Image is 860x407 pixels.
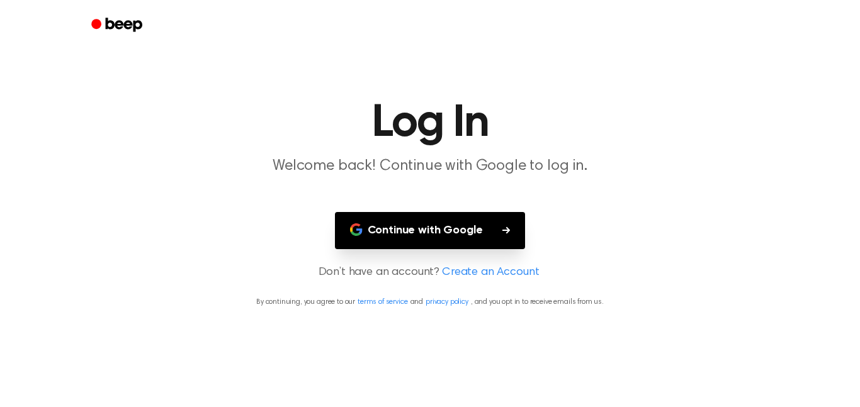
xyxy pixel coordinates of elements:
[82,13,154,38] a: Beep
[108,101,752,146] h1: Log In
[442,264,539,281] a: Create an Account
[15,264,845,281] p: Don’t have an account?
[188,156,672,177] p: Welcome back! Continue with Google to log in.
[358,298,407,306] a: terms of service
[335,212,526,249] button: Continue with Google
[15,296,845,308] p: By continuing, you agree to our and , and you opt in to receive emails from us.
[426,298,468,306] a: privacy policy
